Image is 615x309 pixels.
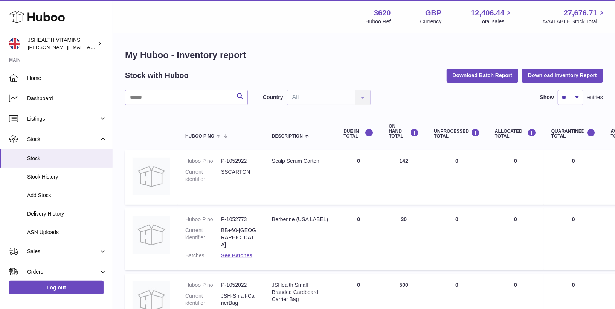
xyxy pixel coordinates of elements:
span: Stock [27,155,107,162]
a: 27,676.71 AVAILABLE Stock Total [542,8,606,25]
img: product image [133,216,170,254]
dt: Batches [185,252,221,259]
dt: Current identifier [185,227,221,248]
label: Country [263,94,283,101]
div: DUE IN TOTAL [343,128,374,139]
span: Stock History [27,173,107,181]
td: 0 [336,208,381,270]
td: 30 [381,208,426,270]
div: UNPROCESSED Total [434,128,480,139]
a: 12,406.44 Total sales [471,8,513,25]
dt: Huboo P no [185,158,221,165]
div: JSHealth Small Branded Cardboard Carrier Bag [272,281,328,303]
td: 0 [336,150,381,205]
span: Orders [27,268,99,275]
div: Scalp Serum Carton [272,158,328,165]
img: product image [133,158,170,195]
span: Home [27,75,107,82]
div: Huboo Ref [366,18,391,25]
span: Stock [27,136,99,143]
span: 27,676.71 [564,8,597,18]
dd: P-1052773 [221,216,257,223]
span: Sales [27,248,99,255]
dd: JSH-Small-CarrierBag [221,292,257,307]
dd: SSCARTON [221,168,257,183]
dd: BB+60-[GEOGRAPHIC_DATA] [221,227,257,248]
span: Total sales [479,18,513,25]
div: Berberine (USA LABEL) [272,216,328,223]
td: 0 [487,150,544,205]
span: 0 [572,282,575,288]
dd: P-1052922 [221,158,257,165]
label: Show [540,94,554,101]
strong: 3620 [374,8,391,18]
span: ASN Uploads [27,229,107,236]
td: 0 [426,208,487,270]
div: ALLOCATED Total [495,128,536,139]
dt: Current identifier [185,168,221,183]
td: 0 [487,208,544,270]
div: QUARANTINED Total [551,128,596,139]
span: Huboo P no [185,134,214,139]
td: 142 [381,150,426,205]
span: Dashboard [27,95,107,102]
a: See Batches [221,252,252,259]
span: 12,406.44 [471,8,504,18]
dt: Huboo P no [185,216,221,223]
span: AVAILABLE Stock Total [542,18,606,25]
td: 0 [426,150,487,205]
span: Listings [27,115,99,122]
h1: My Huboo - Inventory report [125,49,603,61]
span: 0 [572,216,575,222]
span: 0 [572,158,575,164]
button: Download Batch Report [447,69,519,82]
a: Log out [9,281,104,294]
dt: Current identifier [185,292,221,307]
h2: Stock with Huboo [125,70,189,81]
span: Description [272,134,303,139]
span: entries [587,94,603,101]
dt: Huboo P no [185,281,221,289]
dd: P-1052022 [221,281,257,289]
div: ON HAND Total [389,124,419,139]
span: Add Stock [27,192,107,199]
button: Download Inventory Report [522,69,603,82]
span: Delivery History [27,210,107,217]
strong: GBP [425,8,441,18]
img: francesca@jshealthvitamins.com [9,38,20,49]
div: Currency [420,18,442,25]
span: [PERSON_NAME][EMAIL_ADDRESS][DOMAIN_NAME] [28,44,151,50]
div: JSHEALTH VITAMINS [28,37,96,51]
